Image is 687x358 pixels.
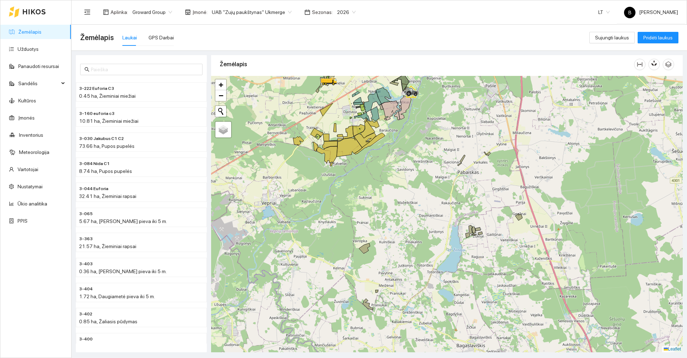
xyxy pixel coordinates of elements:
[312,8,333,16] span: Sezonas :
[80,32,114,43] span: Žemėlapis
[79,243,136,249] span: 21.57 ha, Žieminiai rapsai
[219,91,223,100] span: −
[79,294,155,299] span: 1.72 ha, Daugiametė pieva iki 5 m.
[18,166,38,172] a: Vartotojai
[79,286,93,292] span: 3-404
[79,185,108,192] span: 3-044 Euforia
[79,311,92,318] span: 3-402
[638,32,678,43] button: Pridėti laukus
[215,122,231,137] a: Layers
[634,62,645,67] span: column-width
[79,193,136,199] span: 32.41 ha, Žieminiai rapsai
[18,115,35,121] a: Įmonės
[215,79,226,90] a: Zoom in
[624,9,678,15] span: [PERSON_NAME]
[79,168,132,174] span: 8.74 ha, Pupos pupelės
[111,8,128,16] span: Aplinka :
[628,7,632,18] span: B
[220,54,634,74] div: Žemėlapis
[193,8,208,16] span: Įmonė :
[589,32,635,43] button: Sujungti laukus
[18,201,47,207] a: Ūkio analitika
[132,7,172,18] span: Groward Group
[589,35,635,40] a: Sujungti laukus
[304,9,310,15] span: calendar
[103,9,109,15] span: layout
[638,35,678,40] a: Pridėti laukus
[79,336,93,343] span: 3-400
[598,7,610,18] span: LT
[79,211,93,217] span: 3-065
[91,66,198,73] input: Paieška
[84,67,89,72] span: search
[18,29,42,35] a: Žemėlapis
[122,34,137,42] div: Laukai
[79,160,110,167] span: 3-084 Nida C1
[219,80,223,89] span: +
[185,9,191,15] span: shop
[18,76,59,91] span: Sandėlis
[19,149,49,155] a: Meteorologija
[79,143,135,149] span: 73.66 ha, Pupos pupelės
[79,268,167,274] span: 0.36 ha, [PERSON_NAME] pieva iki 5 m.
[18,46,39,52] a: Užduotys
[634,59,645,70] button: column-width
[84,9,91,15] span: menu-fold
[79,319,137,324] span: 0.85 ha, Žaliasis pūdymas
[79,135,124,142] span: 3-030 Jakubus C1 C2
[18,63,59,69] a: Panaudoti resursai
[212,7,292,18] span: UAB "Zujų paukštynas" Ukmerge
[79,110,114,117] span: 3-160 euforia c3
[337,7,356,18] span: 2026
[18,184,43,189] a: Nustatymai
[79,218,167,224] span: 5.67 ha, [PERSON_NAME] pieva iki 5 m.
[215,90,226,101] a: Zoom out
[595,34,629,42] span: Sujungti laukus
[18,98,36,103] a: Kultūros
[79,236,93,242] span: 3-363
[80,5,94,19] button: menu-fold
[79,118,138,124] span: 10.81 ha, Žieminiai miežiai
[79,261,93,267] span: 3-403
[18,218,28,224] a: PPIS
[664,347,681,352] a: Leaflet
[215,106,226,117] button: Initiate a new search
[148,34,174,42] div: GPS Darbai
[79,85,114,92] span: 3-222 Euforia C3
[643,34,673,42] span: Pridėti laukus
[19,132,43,138] a: Inventorius
[79,93,136,99] span: 0.45 ha, Žieminiai miežiai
